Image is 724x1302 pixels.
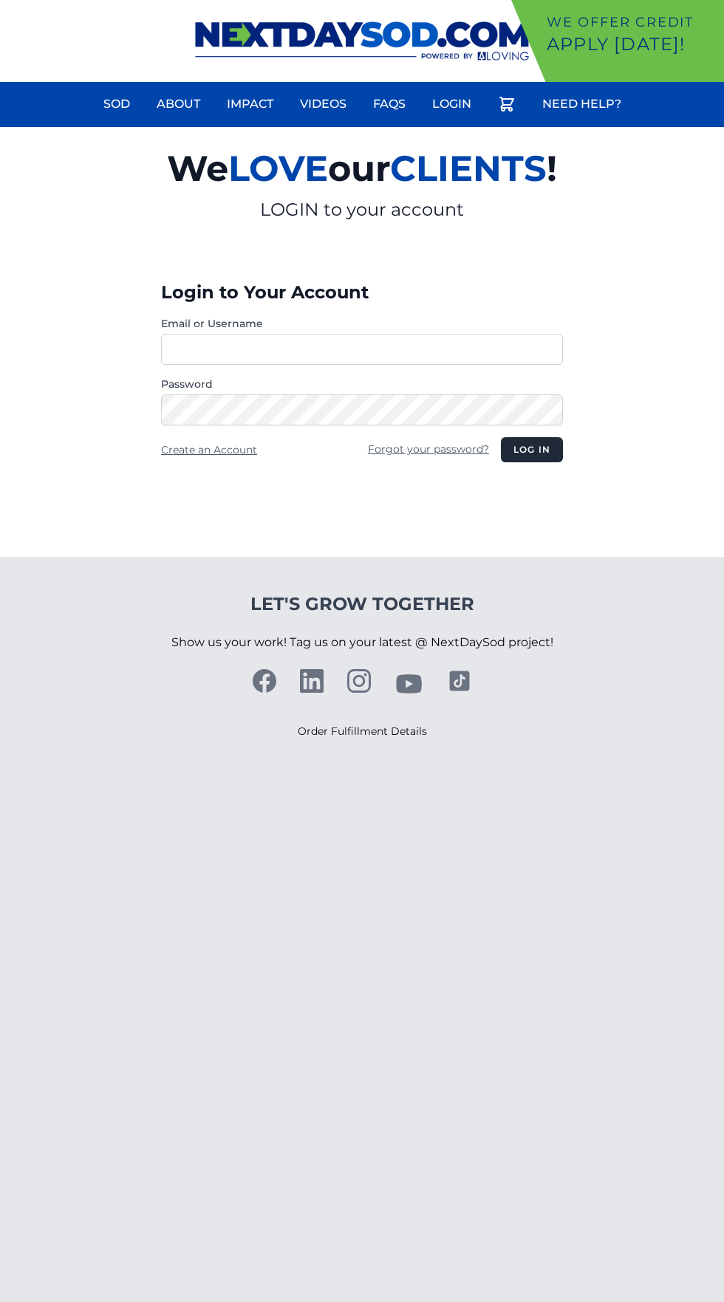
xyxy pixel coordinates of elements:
a: Sod [95,86,139,122]
h2: We our ! [12,139,712,198]
label: Password [161,377,563,391]
a: Impact [218,86,282,122]
p: Apply [DATE]! [547,32,718,56]
button: Log in [501,437,563,462]
h3: Login to Your Account [161,281,563,304]
a: Videos [291,86,355,122]
p: We offer Credit [547,12,718,32]
p: Show us your work! Tag us on your latest @ NextDaySod project! [171,616,553,669]
a: Order Fulfillment Details [298,724,427,738]
p: LOGIN to your account [12,198,712,222]
a: Login [423,86,480,122]
label: Email or Username [161,316,563,331]
span: CLIENTS [390,147,547,190]
a: Need Help? [533,86,630,122]
a: Forgot your password? [368,442,489,456]
a: Create an Account [161,443,257,456]
h4: Let's Grow Together [171,592,553,616]
a: FAQs [364,86,414,122]
a: About [148,86,209,122]
span: LOVE [228,147,328,190]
